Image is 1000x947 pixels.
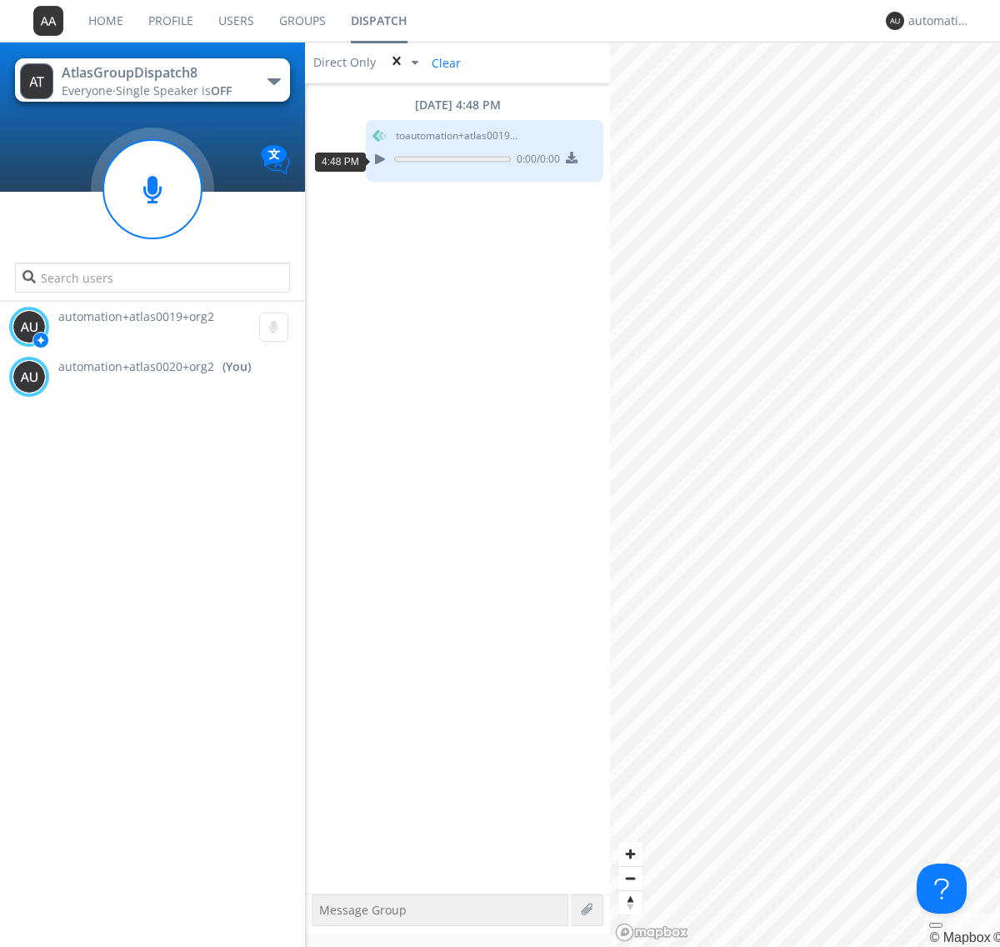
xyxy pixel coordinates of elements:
button: Toggle attribution [929,923,942,928]
div: (You) [222,358,251,375]
input: Search users [15,263,289,293]
span: 0:00 / 0:00 [511,152,560,170]
button: Zoom out [618,866,642,890]
div: AtlasGroupDispatch8 [62,63,249,83]
div: [DATE] 4:48 PM [305,97,610,113]
span: Clear [422,50,467,75]
span: to automation+atlas0019+org2 [396,128,521,143]
span: OFF [211,83,232,98]
img: download media button [566,152,577,163]
img: 373638.png [12,360,46,393]
span: automation+atlas0019+org2 [58,308,214,324]
img: Translation enabled [261,145,290,174]
a: Mapbox logo [615,923,688,942]
span: 4:48 PM [322,156,359,168]
div: Everyone · [62,83,249,99]
img: 373638.png [20,63,53,99]
a: Mapbox [929,930,990,944]
img: 373638.png [12,310,46,343]
iframe: Toggle Customer Support [917,864,967,914]
button: Zoom in [618,842,642,866]
img: 373638.png [886,12,904,30]
button: Reset bearing to north [618,890,642,914]
span: Single Speaker is [116,83,232,98]
div: Direct Only [313,54,380,71]
span: Reset bearing to north [618,891,642,914]
button: AtlasGroupDispatch8Everyone·Single Speaker isOFF [15,58,289,102]
img: 373638.png [33,6,63,36]
img: caret-down-sm.svg [412,61,418,65]
div: automation+atlas0020+org2 [908,13,971,29]
span: Zoom out [618,867,642,890]
span: automation+atlas0020+org2 [58,358,214,375]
